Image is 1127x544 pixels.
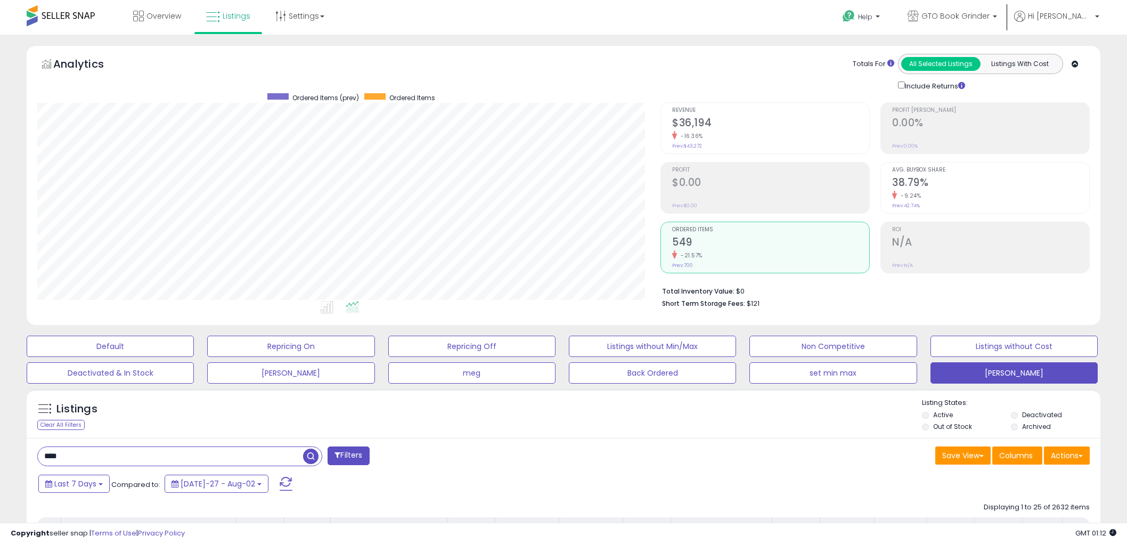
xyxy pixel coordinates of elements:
small: Prev: 700 [672,262,693,269]
small: -16.36% [677,132,703,140]
span: Ordered Items (prev) [292,93,359,102]
h2: 549 [672,236,869,250]
h2: $0.00 [672,176,869,191]
div: seller snap | | [11,529,185,539]
b: Short Term Storage Fees: [662,299,745,308]
small: Prev: $0.00 [672,202,697,209]
button: Columns [992,446,1042,465]
span: Columns [999,450,1033,461]
button: Repricing Off [388,336,556,357]
b: Total Inventory Value: [662,287,734,296]
button: Listings without Min/Max [569,336,736,357]
a: Terms of Use [91,528,136,538]
label: Archived [1022,422,1051,431]
small: Prev: N/A [892,262,913,269]
span: Help [858,12,872,21]
h5: Analytics [53,56,125,74]
h5: Listings [56,402,97,417]
button: Last 7 Days [38,475,110,493]
button: [DATE]-27 - Aug-02 [165,475,268,493]
button: [PERSON_NAME] [207,362,374,384]
a: Hi [PERSON_NAME] [1014,11,1099,35]
span: Profit [672,167,869,173]
button: Deactivated & In Stock [27,362,194,384]
span: [DATE]-27 - Aug-02 [181,478,255,489]
span: Overview [146,11,181,21]
span: Profit [PERSON_NAME] [892,108,1089,113]
div: Include Returns [890,79,978,92]
button: Listings With Cost [980,57,1059,71]
span: Ordered Items [389,93,435,102]
h2: $36,194 [672,117,869,131]
small: -21.57% [677,251,703,259]
span: Listings [223,11,250,21]
button: [PERSON_NAME] [930,362,1098,384]
button: Filters [328,446,369,465]
button: Repricing On [207,336,374,357]
button: All Selected Listings [901,57,981,71]
span: Hi [PERSON_NAME] [1028,11,1092,21]
span: 2025-08-11 01:12 GMT [1075,528,1116,538]
button: Save View [935,446,991,465]
label: Deactivated [1022,410,1062,419]
li: $0 [662,284,1082,297]
button: meg [388,362,556,384]
p: Listing States: [922,398,1100,408]
label: Active [933,410,953,419]
small: -9.24% [897,192,921,200]
div: Clear All Filters [37,420,85,430]
h2: N/A [892,236,1089,250]
button: Default [27,336,194,357]
span: Avg. Buybox Share [892,167,1089,173]
a: Privacy Policy [138,528,185,538]
span: ROI [892,227,1089,233]
span: Ordered Items [672,227,869,233]
div: Totals For [853,59,894,69]
button: set min max [749,362,917,384]
h2: 38.79% [892,176,1089,191]
h2: 0.00% [892,117,1089,131]
label: Out of Stock [933,422,972,431]
button: Actions [1044,446,1090,465]
span: GTO Book Grinder [921,11,990,21]
span: Revenue [672,108,869,113]
small: Prev: $43,272 [672,143,702,149]
span: Compared to: [111,480,160,490]
button: Listings without Cost [930,336,1098,357]
span: $121 [747,298,759,308]
div: Displaying 1 to 25 of 2632 items [984,502,1090,513]
small: Prev: 0.00% [892,143,918,149]
a: Help [834,2,891,35]
span: Last 7 Days [54,478,96,489]
small: Prev: 42.74% [892,202,920,209]
i: Get Help [842,10,855,23]
button: Back Ordered [569,362,736,384]
strong: Copyright [11,528,50,538]
button: Non Competitive [749,336,917,357]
